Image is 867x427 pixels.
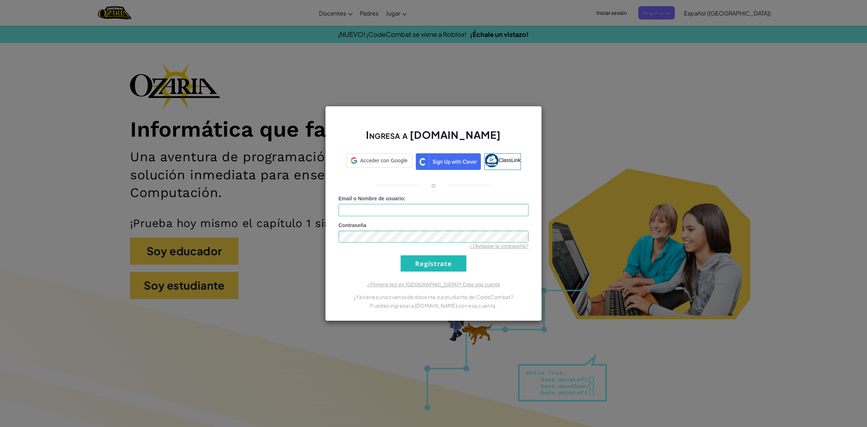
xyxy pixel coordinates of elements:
p: o [431,181,436,189]
span: ClassLink [499,157,521,163]
p: ¿Ya tienes una cuenta de docente o estudiante de CodeCombat? [338,293,529,301]
div: Acceder con Google [346,153,412,168]
span: Acceder con Google [360,157,407,164]
h2: Ingresa a [DOMAIN_NAME] [338,128,529,149]
a: ¿Primera vez en [GEOGRAPHIC_DATA]? Crea una cuenta [367,282,500,287]
a: ¿Olvidaste la contraseña? [470,243,529,249]
p: Puedes ingresar a [DOMAIN_NAME] con esa cuenta. [338,301,529,310]
img: classlink-logo-small.png [485,154,499,167]
label: : [338,195,406,202]
span: Contraseña [338,222,366,228]
input: Regístrate [401,255,466,272]
span: Email o Nombre de usuario [338,196,404,201]
a: Acceder con Google [346,153,412,170]
img: clever_sso_button@2x.png [416,153,481,170]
